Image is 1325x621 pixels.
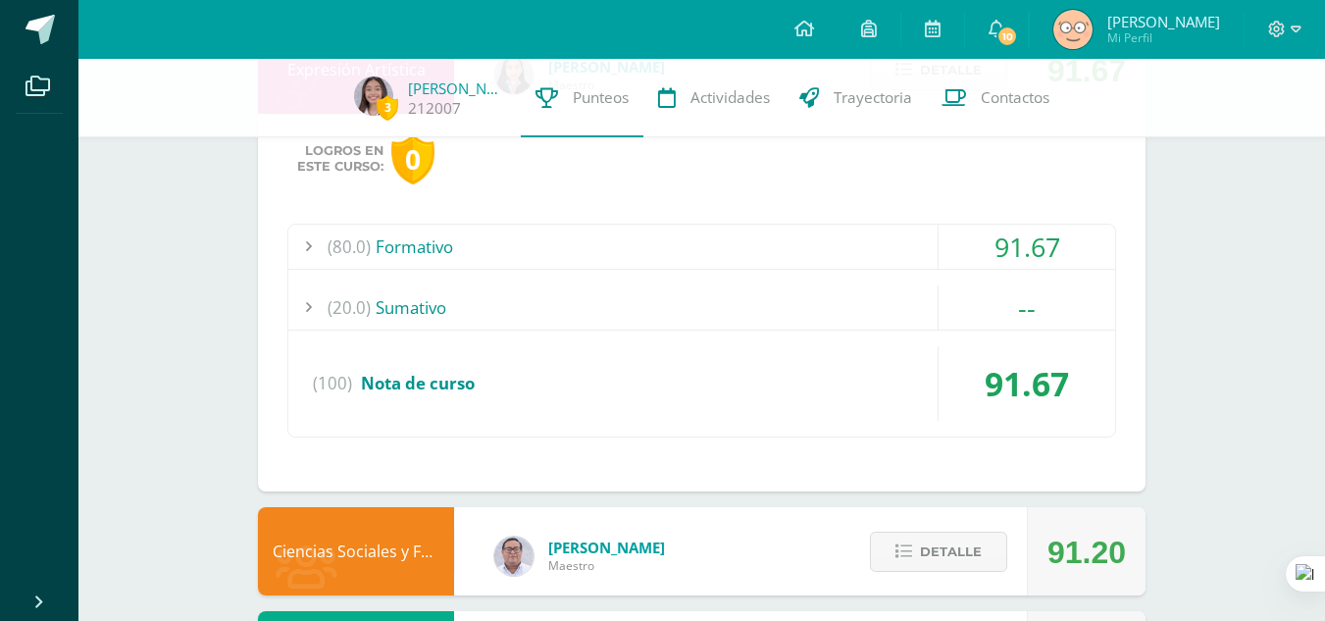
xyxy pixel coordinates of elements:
div: Sumativo [288,285,1115,330]
span: Detalle [920,534,982,570]
span: 3 [377,95,398,120]
img: 0efa06bf55d835d7f677146712b902f1.png [1053,10,1093,49]
button: Detalle [870,532,1007,572]
a: Contactos [927,59,1064,137]
div: -- [939,285,1115,330]
div: 91.20 [1047,508,1126,596]
div: 91.67 [939,346,1115,421]
img: 5778bd7e28cf89dedf9ffa8080fc1cd8.png [494,537,534,576]
a: 212007 [408,98,461,119]
span: Nota de curso [361,372,475,394]
span: Punteos [573,87,629,108]
a: Trayectoria [785,59,927,137]
span: Trayectoria [834,87,912,108]
span: (20.0) [328,285,371,330]
a: Actividades [643,59,785,137]
div: Formativo [288,225,1115,269]
img: a4edf9b3286cfd43df08ece18344d72f.png [354,77,393,116]
span: [PERSON_NAME] [1107,12,1220,31]
div: 0 [391,134,434,184]
span: Contactos [981,87,1049,108]
span: Maestro [548,557,665,574]
span: Actividades [690,87,770,108]
div: 91.67 [939,225,1115,269]
a: [PERSON_NAME] [408,78,506,98]
span: Mi Perfil [1107,29,1220,46]
span: Logros en este curso: [297,143,383,175]
a: Punteos [521,59,643,137]
span: 10 [996,26,1018,47]
div: Ciencias Sociales y Formación Ciudadana 5 [258,507,454,595]
span: [PERSON_NAME] [548,538,665,557]
span: (100) [313,346,352,421]
span: (80.0) [328,225,371,269]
